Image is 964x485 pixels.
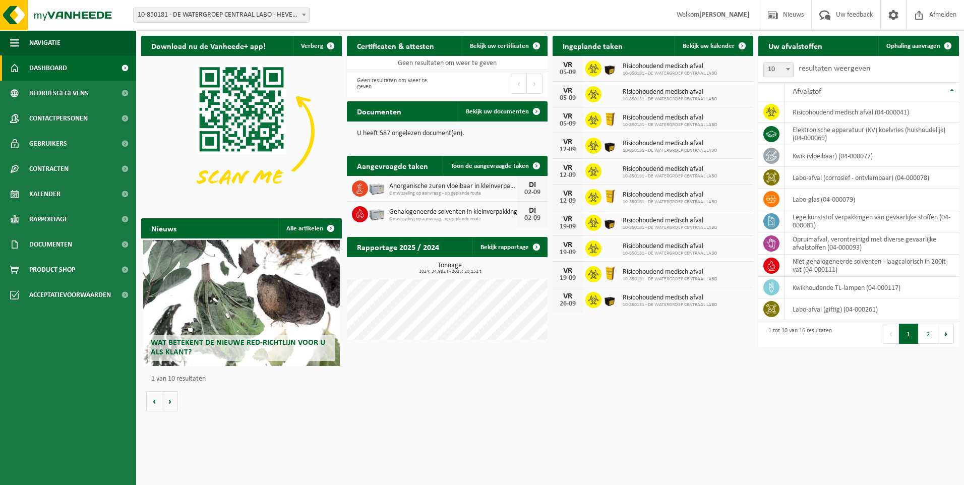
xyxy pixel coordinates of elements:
span: Rapportage [29,207,68,232]
a: Bekijk uw documenten [458,101,547,122]
div: 05-09 [558,120,578,128]
span: Risicohoudend medisch afval [623,140,717,148]
span: Omwisseling op aanvraag - op geplande route [389,216,517,222]
img: LP-SB-00030-HPE-51 [601,213,619,230]
span: Bekijk uw documenten [466,108,529,115]
a: Ophaling aanvragen [878,36,958,56]
button: 2 [919,324,938,344]
span: 2024: 34,982 t - 2025: 20,152 t [352,269,548,274]
td: elektronische apparatuur (KV) koelvries (huishoudelijk) (04-000069) [785,123,959,145]
span: Omwisseling op aanvraag - op geplande route [389,191,517,197]
td: opruimafval, verontreinigd met diverse gevaarlijke afvalstoffen (04-000093) [785,232,959,255]
img: Download de VHEPlus App [141,56,342,207]
span: Wat betekent de nieuwe RED-richtlijn voor u als klant? [151,339,325,356]
h2: Rapportage 2025 / 2024 [347,237,449,257]
button: Previous [883,324,899,344]
h3: Tonnage [352,262,548,274]
div: 05-09 [558,69,578,76]
td: lege kunststof verpakkingen van gevaarlijke stoffen (04-000081) [785,210,959,232]
div: 05-09 [558,95,578,102]
img: LP-SB-00060-HPE-C6 [601,188,619,205]
span: 10-850181 - DE WATERGROEP CENTRAAL LABO - HEVERLEE [134,8,309,22]
span: Anorganische zuren vloeibaar in kleinverpakking [389,183,517,191]
div: DI [522,207,543,215]
h2: Ingeplande taken [553,36,633,55]
span: 10 [763,62,794,77]
td: kwikhoudende TL-lampen (04-000117) [785,277,959,298]
span: Ophaling aanvragen [886,43,940,49]
span: Gebruikers [29,131,67,156]
div: 12-09 [558,146,578,153]
td: labo-afval (giftig) (04-000261) [785,298,959,320]
div: VR [558,267,578,275]
span: 10 [764,63,793,77]
div: VR [558,292,578,300]
span: 10-850181 - DE WATERGROEP CENTRAAL LABO [623,199,717,205]
a: Bekijk rapportage [472,237,547,257]
div: 26-09 [558,300,578,308]
span: Risicohoudend medisch afval [623,191,717,199]
h2: Download nu de Vanheede+ app! [141,36,276,55]
span: 10-850181 - DE WATERGROEP CENTRAAL LABO [623,302,717,308]
strong: [PERSON_NAME] [699,11,750,19]
img: LP-SB-00060-HPE-C6 [601,265,619,282]
a: Bekijk uw certificaten [462,36,547,56]
div: 19-09 [558,223,578,230]
label: resultaten weergeven [799,65,870,73]
span: 10-850181 - DE WATERGROEP CENTRAAL LABO [623,96,717,102]
div: 12-09 [558,198,578,205]
h2: Documenten [347,101,411,121]
div: Geen resultaten om weer te geven [352,73,442,95]
span: 10-850181 - DE WATERGROEP CENTRAAL LABO [623,173,717,179]
div: 02-09 [522,189,543,196]
td: risicohoudend medisch afval (04-000041) [785,101,959,123]
span: 10-850181 - DE WATERGROEP CENTRAAL LABO [623,276,717,282]
p: U heeft 587 ongelezen document(en). [357,130,537,137]
span: Kalender [29,181,61,207]
span: Navigatie [29,30,61,55]
td: kwik (vloeibaar) (04-000077) [785,145,959,167]
img: PB-LB-0680-HPE-GY-11 [368,179,385,196]
div: 1 tot 10 van 16 resultaten [763,323,832,345]
span: Risicohoudend medisch afval [623,242,717,251]
button: 1 [899,324,919,344]
span: 10-850181 - DE WATERGROEP CENTRAAL LABO [623,122,717,128]
div: VR [558,138,578,146]
button: Volgende [162,391,178,411]
p: 1 van 10 resultaten [151,376,337,383]
span: Toon de aangevraagde taken [451,163,529,169]
span: 10-850181 - DE WATERGROEP CENTRAAL LABO [623,251,717,257]
span: Bekijk uw kalender [683,43,735,49]
div: VR [558,215,578,223]
span: Risicohoudend medisch afval [623,114,717,122]
div: VR [558,241,578,249]
span: 10-850181 - DE WATERGROEP CENTRAAL LABO [623,71,717,77]
span: Documenten [29,232,72,257]
span: Verberg [301,43,323,49]
td: labo-glas (04-000079) [785,189,959,210]
td: labo-afval (corrosief - ontvlambaar) (04-000078) [785,167,959,189]
button: Next [527,74,543,94]
div: 12-09 [558,172,578,179]
a: Alle artikelen [278,218,341,238]
div: 19-09 [558,249,578,256]
td: niet gehalogeneerde solventen - laagcalorisch in 200lt-vat (04-000111) [785,255,959,277]
div: DI [522,181,543,189]
span: Afvalstof [793,88,821,96]
span: Contracten [29,156,69,181]
span: Contactpersonen [29,106,88,131]
div: 02-09 [522,215,543,222]
h2: Aangevraagde taken [347,156,438,175]
span: Gehalogeneerde solventen in kleinverpakking [389,208,517,216]
span: Risicohoudend medisch afval [623,294,717,302]
span: Risicohoudend medisch afval [623,217,717,225]
h2: Nieuws [141,218,187,238]
span: 10-850181 - DE WATERGROEP CENTRAAL LABO - HEVERLEE [133,8,310,23]
div: VR [558,87,578,95]
img: LP-SB-00060-HPE-C6 [601,110,619,128]
td: Geen resultaten om weer te geven [347,56,548,70]
a: Wat betekent de nieuwe RED-richtlijn voor u als klant? [143,240,340,366]
h2: Certificaten & attesten [347,36,444,55]
h2: Uw afvalstoffen [758,36,832,55]
span: Acceptatievoorwaarden [29,282,111,308]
